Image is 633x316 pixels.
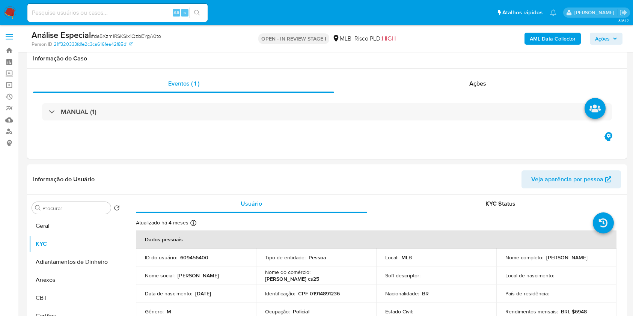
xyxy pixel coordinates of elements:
span: # da5Xzm1RSKSlx1QzbEYgA0to [91,32,161,40]
p: [PERSON_NAME] [178,272,219,279]
p: Soft descriptor : [385,272,420,279]
p: M [167,308,171,315]
p: [PERSON_NAME] cs25 [265,275,319,282]
b: Person ID [32,41,52,48]
b: Análise Especial [32,29,91,41]
button: KYC [29,235,123,253]
p: Data de nascimento : [145,290,192,297]
p: - [416,308,417,315]
span: KYC Status [485,199,515,208]
p: Identificação : [265,290,295,297]
button: CBT [29,289,123,307]
span: Veja aparência por pessoa [531,170,603,188]
button: Procurar [35,205,41,211]
input: Pesquise usuários ou casos... [27,8,208,18]
p: [DATE] [195,290,211,297]
p: Nome do comércio : [265,269,310,275]
p: Atualizado há 4 meses [136,219,188,226]
span: Atalhos rápidos [502,9,543,17]
button: Veja aparência por pessoa [521,170,621,188]
p: Estado Civil : [385,308,413,315]
p: Policial [293,308,309,315]
p: ID do usuário : [145,254,177,261]
h1: Informação do Caso [33,55,621,62]
p: 609456400 [180,254,208,261]
b: AML Data Collector [530,33,576,45]
span: Alt [173,9,179,16]
p: Ocupação : [265,308,290,315]
span: Ações [469,79,486,88]
p: [PERSON_NAME] [546,254,588,261]
span: HIGH [382,34,396,43]
button: Anexos [29,271,123,289]
p: Nome social : [145,272,175,279]
a: Notificações [550,9,556,16]
p: MLB [401,254,412,261]
p: Tipo de entidade : [265,254,306,261]
p: Local de nascimento : [505,272,554,279]
input: Procurar [42,205,108,212]
button: AML Data Collector [524,33,581,45]
button: Retornar ao pedido padrão [114,205,120,213]
span: Eventos ( 1 ) [168,79,199,88]
p: Gênero : [145,308,164,315]
button: search-icon [189,8,205,18]
p: Rendimentos mensais : [505,308,558,315]
p: CPF 01914891236 [298,290,340,297]
p: País de residência : [505,290,549,297]
p: Nacionalidade : [385,290,419,297]
span: Risco PLD: [354,35,396,43]
p: BR [422,290,429,297]
p: Pessoa [309,254,326,261]
p: - [424,272,425,279]
h1: Informação do Usuário [33,176,95,183]
p: Nome completo : [505,254,543,261]
h3: MANUAL (1) [61,108,96,116]
button: Adiantamentos de Dinheiro [29,253,123,271]
p: - [552,290,553,297]
p: OPEN - IN REVIEW STAGE I [258,33,329,44]
p: - [557,272,559,279]
a: 21ff320333fdfe2c3ca616fea42f85d1 [54,41,133,48]
span: s [184,9,186,16]
span: Ações [595,33,610,45]
div: MLB [332,35,351,43]
button: Ações [590,33,622,45]
a: Sair [619,9,627,17]
p: BRL $6948 [561,308,587,315]
span: Usuário [241,199,262,208]
th: Dados pessoais [136,230,616,248]
button: Geral [29,217,123,235]
div: MANUAL (1) [42,103,612,120]
p: ana.conceicao@mercadolivre.com [574,9,617,16]
p: Local : [385,254,398,261]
